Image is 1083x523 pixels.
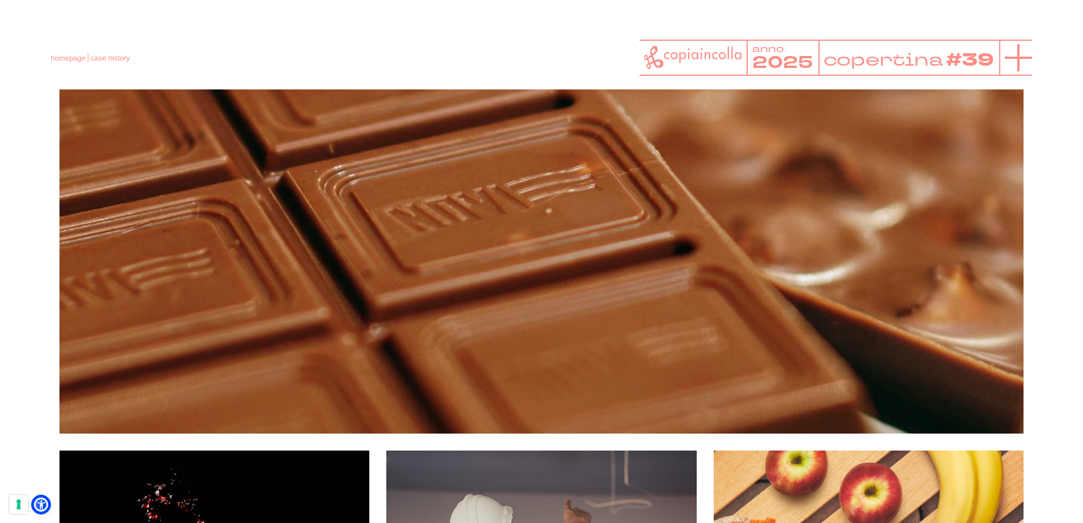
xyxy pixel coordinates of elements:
a: Open Accessibility Menu [34,498,48,512]
button: Le tue preferenze relative al consenso per le tecnologie di tracciamento [9,495,28,514]
tspan: 2025 [752,51,813,74]
tspan: copertina [823,48,943,71]
a: homepage [51,54,86,62]
span: case history [91,54,130,62]
tspan: anno [752,42,784,55]
tspan: #39 [946,48,994,73]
